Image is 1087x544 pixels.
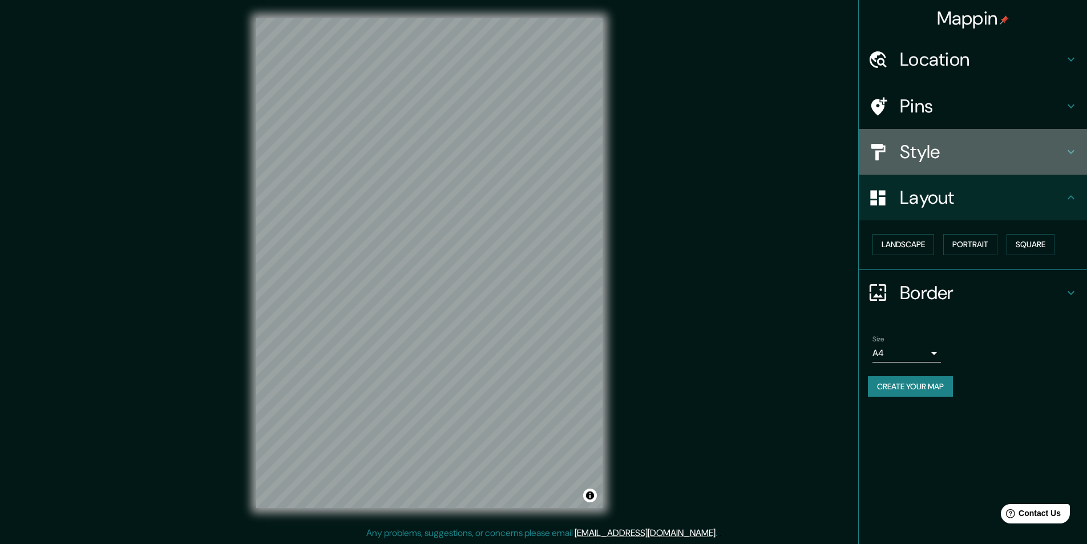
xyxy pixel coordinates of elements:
[1007,234,1054,255] button: Square
[719,526,721,540] div: .
[872,234,934,255] button: Landscape
[575,527,716,539] a: [EMAIL_ADDRESS][DOMAIN_NAME]
[937,7,1009,30] h4: Mappin
[859,129,1087,175] div: Style
[859,175,1087,220] div: Layout
[872,334,884,344] label: Size
[256,18,603,508] canvas: Map
[859,270,1087,316] div: Border
[859,83,1087,129] div: Pins
[872,344,941,362] div: A4
[717,526,719,540] div: .
[859,37,1087,82] div: Location
[900,140,1064,163] h4: Style
[900,95,1064,118] h4: Pins
[900,186,1064,209] h4: Layout
[366,526,717,540] p: Any problems, suggestions, or concerns please email .
[1000,15,1009,25] img: pin-icon.png
[583,489,597,502] button: Toggle attribution
[900,281,1064,304] h4: Border
[985,499,1074,531] iframe: Help widget launcher
[900,48,1064,71] h4: Location
[868,376,953,397] button: Create your map
[943,234,997,255] button: Portrait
